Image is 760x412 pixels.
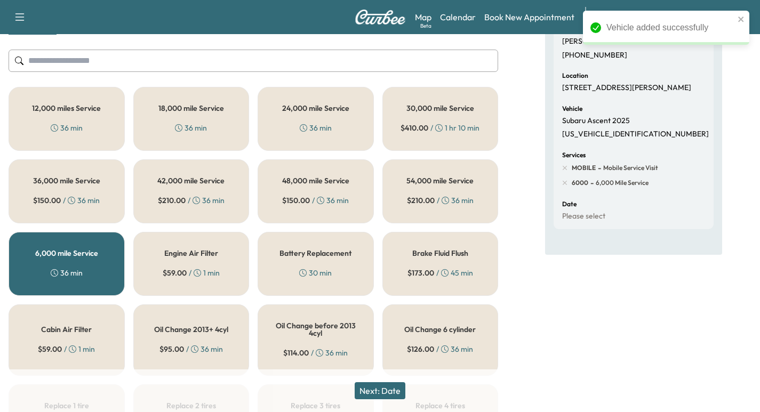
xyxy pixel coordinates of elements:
div: Beta [420,22,431,30]
h6: Services [562,152,586,158]
h5: 30,000 mile Service [406,104,474,112]
span: - [588,177,594,188]
div: / 36 min [282,195,349,206]
h5: Brake Fluid Flush [412,249,468,257]
h5: 42,000 mile Service [157,177,225,184]
span: $ 410.00 [401,123,428,133]
div: 36 min [51,123,83,133]
h6: Location [562,72,588,79]
h5: Oil Change 2013+ 4cyl [154,326,228,333]
p: [US_VEHICLE_IDENTIFICATION_NUMBER] [562,130,709,139]
div: / 36 min [158,195,225,206]
div: 30 min [299,268,332,278]
div: / 1 min [163,268,220,278]
span: $ 173.00 [407,268,434,278]
span: - [596,163,601,173]
button: close [738,15,745,23]
span: $ 59.00 [163,268,187,278]
div: / 36 min [407,195,474,206]
h5: 18,000 mile Service [158,104,224,112]
span: MOBILE [572,164,596,172]
a: Book New Appointment [484,11,574,23]
h5: 24,000 mile Service [282,104,349,112]
span: $ 59.00 [38,344,62,354]
span: $ 126.00 [407,344,434,354]
h5: Engine Air Filter [164,249,218,257]
img: Curbee Logo [355,10,406,25]
span: $ 150.00 [282,195,310,206]
h5: 54,000 mile Service [406,177,474,184]
span: 6,000 mile Service [594,179,649,187]
p: [PHONE_NUMBER] [562,51,627,60]
div: 36 min [51,268,83,278]
span: Mobile Service Visit [601,164,658,172]
a: Calendar [440,11,476,23]
p: Please select [562,212,605,221]
span: 6000 [572,179,588,187]
p: Subaru Ascent 2025 [562,116,630,126]
h5: 48,000 mile Service [282,177,349,184]
div: / 36 min [159,344,223,354]
div: / 36 min [283,348,348,358]
div: / 36 min [33,195,100,206]
div: / 36 min [407,344,473,354]
div: Vehicle added successfully [606,21,734,34]
span: $ 95.00 [159,344,184,354]
div: / 1 hr 10 min [401,123,479,133]
div: 36 min [300,123,332,133]
div: / 1 min [38,344,95,354]
a: MapBeta [415,11,431,23]
h5: Oil Change before 2013 4cyl [275,322,356,337]
div: 36 min [175,123,207,133]
h5: 6,000 mile Service [35,249,98,257]
span: $ 210.00 [407,195,435,206]
span: $ 150.00 [33,195,61,206]
h5: 36,000 mile Service [33,177,100,184]
h6: Date [562,201,577,207]
span: $ 210.00 [158,195,186,206]
h5: Oil Change 6 cylinder [404,326,476,333]
h5: Battery Replacement [279,249,351,257]
div: / 45 min [407,268,473,278]
button: Next: Date [355,382,405,399]
p: [STREET_ADDRESS][PERSON_NAME] [562,83,691,93]
p: [PERSON_NAME] [PERSON_NAME] [562,37,682,46]
h5: Cabin Air Filter [41,326,92,333]
h6: Vehicle [562,106,582,112]
h5: 12,000 miles Service [32,104,101,112]
span: $ 114.00 [283,348,309,358]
